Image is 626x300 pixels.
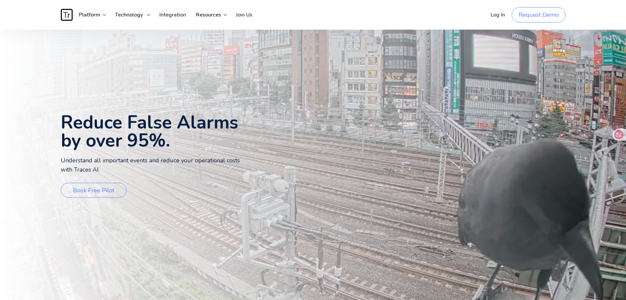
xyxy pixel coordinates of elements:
strong: Reduce False Alarms by over 95%. [61,110,238,153]
div: Technology [110,5,151,25]
div: Platform [74,5,107,25]
div: Resources [191,5,228,25]
p: Understand all important events and reduce your operational costs with Traces AI. [61,156,240,175]
a: Integration [154,5,191,25]
strong: Resources [196,11,221,18]
a: Join Us [231,5,257,25]
img: Traces Logo [61,9,73,21]
a: home [61,9,74,21]
a: Log In [486,5,510,25]
a: Request Demo [512,7,566,22]
a: Book Free Pilot [61,183,127,198]
strong: Technology [115,11,143,18]
strong: Platform [79,11,100,18]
